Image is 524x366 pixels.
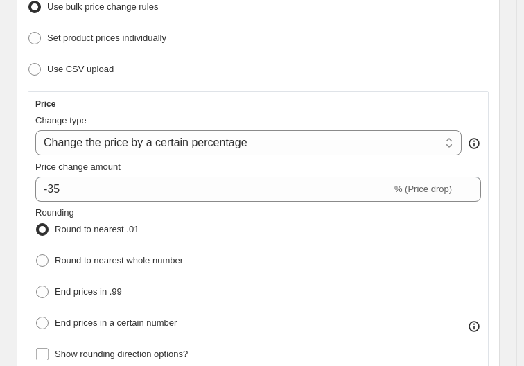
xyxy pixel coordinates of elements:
input: -15 [35,177,392,202]
span: Show rounding direction options? [55,349,188,359]
span: Use CSV upload [47,64,114,74]
span: Use bulk price change rules [47,1,158,12]
div: help [467,137,481,150]
h3: Price [35,98,55,110]
span: Round to nearest whole number [55,255,183,265]
span: Round to nearest .01 [55,224,139,234]
span: Rounding [35,207,74,218]
span: Price change amount [35,162,121,172]
span: End prices in a certain number [55,317,177,328]
span: End prices in .99 [55,286,122,297]
span: % (Price drop) [394,184,452,194]
span: Set product prices individually [47,33,166,43]
span: Change type [35,115,87,125]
